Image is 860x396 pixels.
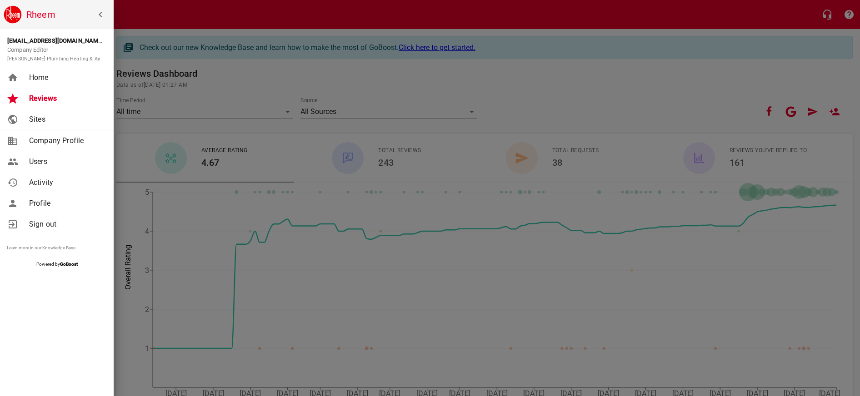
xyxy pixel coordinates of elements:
[29,156,103,167] span: Users
[29,135,103,146] span: Company Profile
[29,198,103,209] span: Profile
[29,177,103,188] span: Activity
[60,262,78,267] strong: GoBoost
[26,7,110,22] h6: Rheem
[29,219,103,230] span: Sign out
[7,245,75,250] a: Learn more in our Knowledge Base
[29,114,103,125] span: Sites
[7,56,101,62] small: [PERSON_NAME] Plumbing Heating & Air
[7,37,103,44] strong: [EMAIL_ADDRESS][DOMAIN_NAME]
[4,5,22,24] img: rheem.png
[36,262,78,267] span: Powered by
[29,72,103,83] span: Home
[29,93,103,104] span: Reviews
[7,46,101,62] span: Company Editor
